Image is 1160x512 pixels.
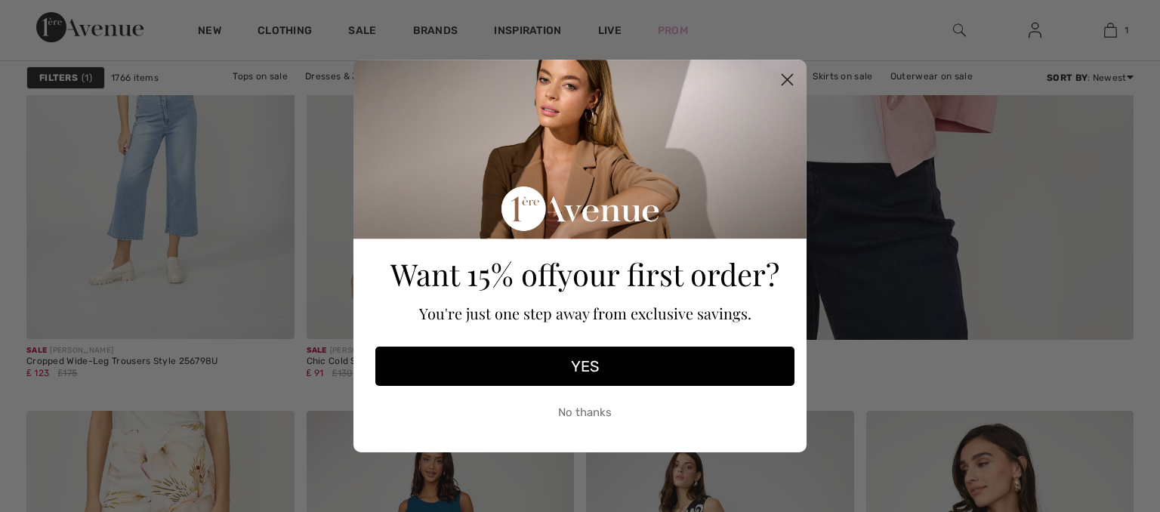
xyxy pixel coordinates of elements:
span: You're just one step away from exclusive savings. [419,303,751,323]
button: Close dialog [774,66,801,93]
span: your first order? [557,254,779,294]
button: YES [375,347,794,386]
span: Want 15% off [390,254,557,294]
button: No thanks [375,393,794,431]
